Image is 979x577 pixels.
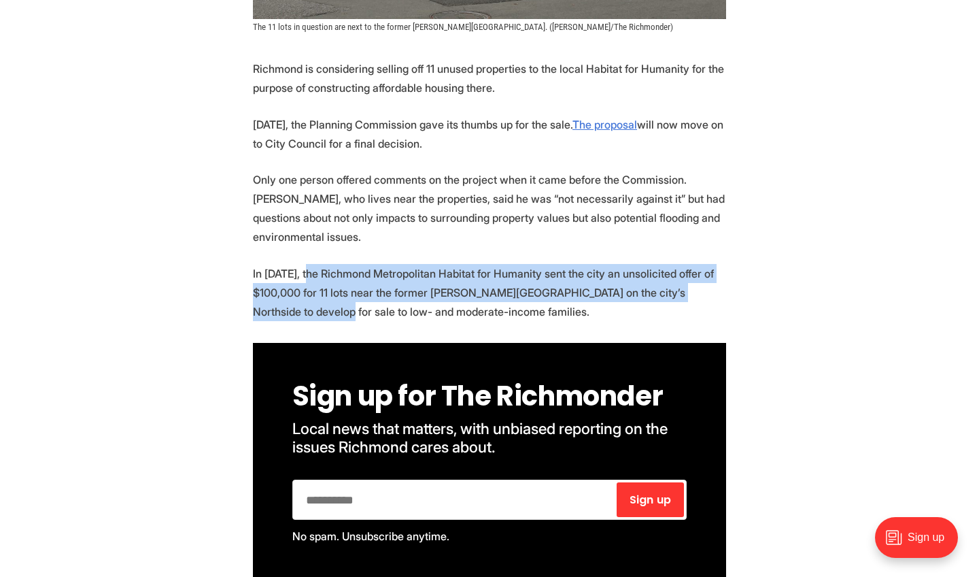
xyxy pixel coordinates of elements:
[253,22,673,32] span: The 11 lots in question are next to the former [PERSON_NAME][GEOGRAPHIC_DATA]. ([PERSON_NAME]/The...
[572,118,637,131] a: The proposal
[292,529,449,543] span: No spam. Unsubscribe anytime.
[253,115,726,153] p: [DATE], the Planning Commission gave its thumbs up for the sale. will now move on to City Council...
[253,170,726,246] p: Only one person offered comments on the project when it came before the Commission. [PERSON_NAME]...
[253,59,726,97] p: Richmond is considering selling off 11 unused properties to the local Habitat for Humanity for th...
[292,377,664,415] span: Sign up for The Richmonder
[292,419,671,456] span: Local news that matters, with unbiased reporting on the issues Richmond cares about.
[863,510,979,577] iframe: portal-trigger
[617,482,685,517] button: Sign up
[630,495,671,506] span: Sign up
[253,264,726,321] p: In [DATE], the Richmond Metropolitan Habitat for Humanity sent the city an unsolicited offer of $...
